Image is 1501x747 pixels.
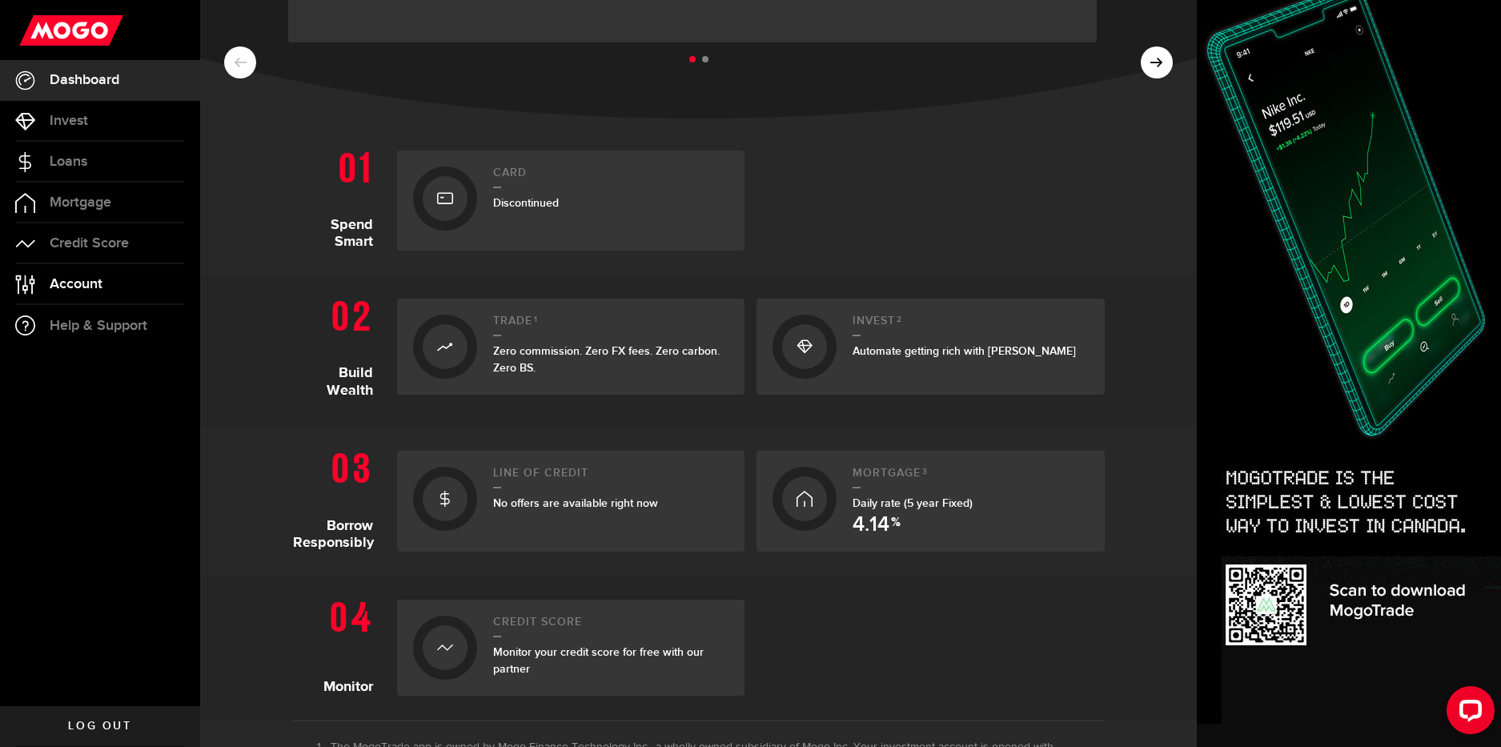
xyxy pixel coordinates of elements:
[493,496,658,510] span: No offers are available right now
[757,299,1105,395] a: Invest2Automate getting rich with [PERSON_NAME]
[293,592,385,696] h1: Monitor
[397,299,745,395] a: Trade1Zero commission. Zero FX fees. Zero carbon. Zero BS.
[493,616,729,637] h2: Credit Score
[293,291,385,403] h1: Build Wealth
[50,73,119,87] span: Dashboard
[50,114,88,128] span: Invest
[922,467,928,476] sup: 3
[757,451,1105,552] a: Mortgage3Daily rate (5 year Fixed) 4.14 %
[397,151,745,251] a: CardDiscontinued
[534,315,538,324] sup: 1
[853,467,1089,488] h2: Mortgage
[853,315,1089,336] h2: Invest
[891,516,901,536] span: %
[853,344,1076,358] span: Automate getting rich with [PERSON_NAME]
[50,319,147,333] span: Help & Support
[68,721,131,732] span: Log out
[50,155,87,169] span: Loans
[493,196,559,210] span: Discontinued
[493,315,729,336] h2: Trade
[493,167,729,188] h2: Card
[50,195,111,210] span: Mortgage
[853,496,973,510] span: Daily rate (5 year Fixed)
[397,600,745,696] a: Credit ScoreMonitor your credit score for free with our partner
[493,645,704,676] span: Monitor your credit score for free with our partner
[293,143,385,251] h1: Spend Smart
[293,443,385,552] h1: Borrow Responsibly
[1434,680,1501,747] iframe: LiveChat chat widget
[493,344,720,375] span: Zero commission. Zero FX fees. Zero carbon. Zero BS.
[897,315,902,324] sup: 2
[493,467,729,488] h2: Line of credit
[50,277,102,291] span: Account
[397,451,745,552] a: Line of creditNo offers are available right now
[853,515,889,536] span: 4.14
[50,236,129,251] span: Credit Score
